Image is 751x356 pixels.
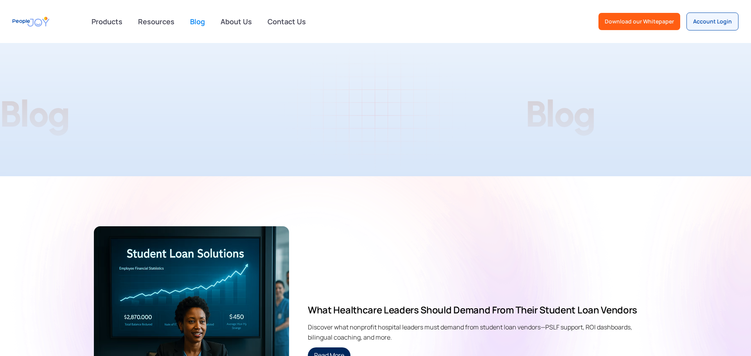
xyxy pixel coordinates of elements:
div: Download our Whitepaper [605,18,674,25]
h2: What Healthcare Leaders Should Demand from Their Student Loan Vendors [308,304,657,316]
a: Resources [133,13,179,30]
a: Contact Us [263,13,311,30]
a: About Us [216,13,257,30]
a: Account Login [686,13,738,30]
a: Blog [185,13,210,30]
div: Discover what nonprofit hospital leaders must demand from student loan vendors—PSLF support, ROI ... [308,322,657,341]
div: Account Login [693,18,732,25]
a: Download our Whitepaper [598,13,680,30]
div: Products [87,14,127,29]
a: home [13,13,49,30]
